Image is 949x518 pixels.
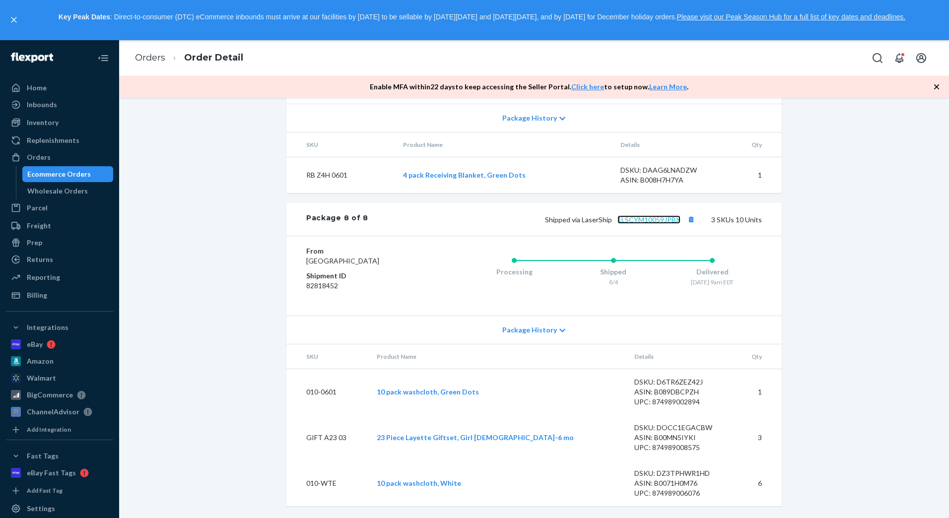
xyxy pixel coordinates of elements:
[736,344,782,369] th: Qty
[6,80,113,96] a: Home
[684,213,697,226] button: Copy tracking number
[27,135,79,145] div: Replenishments
[6,287,113,303] a: Billing
[368,213,762,226] div: 3 SKUs 10 Units
[27,407,79,417] div: ChannelAdvisor
[663,278,762,286] div: [DATE] 9am EDT
[369,344,626,369] th: Product Name
[571,82,604,91] a: Click here
[722,132,782,157] th: Qty
[27,486,63,495] div: Add Fast Tag
[634,468,728,478] div: DSKU: DZ3TPHWR1HD
[545,215,697,224] span: Shipped via LaserShip
[6,149,113,165] a: Orders
[6,387,113,403] a: BigCommerce
[6,269,113,285] a: Reporting
[127,43,251,72] ol: breadcrumbs
[6,424,113,436] a: Add Integration
[663,267,762,277] div: Delivered
[6,465,113,481] a: eBay Fast Tags
[403,171,526,179] a: 4 pack Receiving Blanket, Green Dots
[27,152,51,162] div: Orders
[6,370,113,386] a: Walmart
[306,213,368,226] div: Package 8 of 8
[564,278,663,286] div: 8/4
[306,271,425,281] dt: Shipment ID
[634,423,728,433] div: DSKU: DOCC1EGACBW
[306,246,425,256] dt: From
[465,267,564,277] div: Processing
[634,377,728,387] div: DSKU: D6TR6ZEZ42J
[722,157,782,193] td: 1
[27,425,71,434] div: Add Integration
[6,404,113,420] a: ChannelAdvisor
[6,235,113,251] a: Prep
[370,82,688,92] p: Enable MFA within 22 days to keep accessing the Seller Portal. to setup now. .
[6,485,113,497] a: Add Fast Tag
[135,52,165,63] a: Orders
[6,320,113,335] button: Integrations
[286,460,369,506] td: 010-WTE
[27,255,53,264] div: Returns
[634,433,728,443] div: ASIN: B00MN5IYKI
[306,257,379,265] span: [GEOGRAPHIC_DATA]
[736,460,782,506] td: 6
[911,48,931,68] button: Open account menu
[27,390,73,400] div: BigCommerce
[27,339,43,349] div: eBay
[677,13,905,21] a: Please visit our Peak Season Hub for a full list of key dates and deadlines.
[649,82,687,91] a: Learn More
[22,166,114,182] a: Ecommerce Orders
[617,215,680,224] a: 1LSCYM10059JPBX
[27,323,68,332] div: Integrations
[736,415,782,460] td: 3
[6,448,113,464] button: Fast Tags
[27,272,60,282] div: Reporting
[634,443,728,453] div: UPC: 874989008575
[286,132,395,157] th: SKU
[286,415,369,460] td: GIFT A23 03
[6,353,113,369] a: Amazon
[6,115,113,130] a: Inventory
[286,369,369,415] td: 010-0601
[502,325,557,335] span: Package History
[27,290,47,300] div: Billing
[27,238,42,248] div: Prep
[27,186,88,196] div: Wholesale Orders
[9,15,19,25] button: close,
[6,252,113,267] a: Returns
[377,388,479,396] a: 10 pack washcloth, Green Dots
[27,468,76,478] div: eBay Fast Tags
[736,369,782,415] td: 1
[868,48,887,68] button: Open Search Box
[620,165,714,175] div: DSKU: DAAG6LNADZW
[27,451,59,461] div: Fast Tags
[27,356,54,366] div: Amazon
[6,218,113,234] a: Freight
[27,83,47,93] div: Home
[27,118,59,128] div: Inventory
[502,113,557,123] span: Package History
[395,132,613,157] th: Product Name
[22,7,42,16] span: Chat
[27,203,48,213] div: Parcel
[634,387,728,397] div: ASIN: B089DBCPZH
[634,488,728,498] div: UPC: 874989006076
[27,221,51,231] div: Freight
[27,169,91,179] div: Ecommerce Orders
[286,157,395,193] td: RB Z4H 0601
[306,281,425,291] dd: 82818452
[11,53,53,63] img: Flexport logo
[564,267,663,277] div: Shipped
[27,373,56,383] div: Walmart
[626,344,736,369] th: Details
[286,344,369,369] th: SKU
[93,48,113,68] button: Close Navigation
[6,132,113,148] a: Replenishments
[634,397,728,407] div: UPC: 874989002894
[59,13,110,21] strong: Key Peak Dates
[24,9,940,26] p: : Direct-to-consumer (DTC) eCommerce inbounds must arrive at our facilities by [DATE] to be sella...
[377,433,574,442] a: 23 Piece Layette Giftset, Girl [DEMOGRAPHIC_DATA]-6 mo
[22,183,114,199] a: Wholesale Orders
[620,175,714,185] div: ASIN: B008H7H7YA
